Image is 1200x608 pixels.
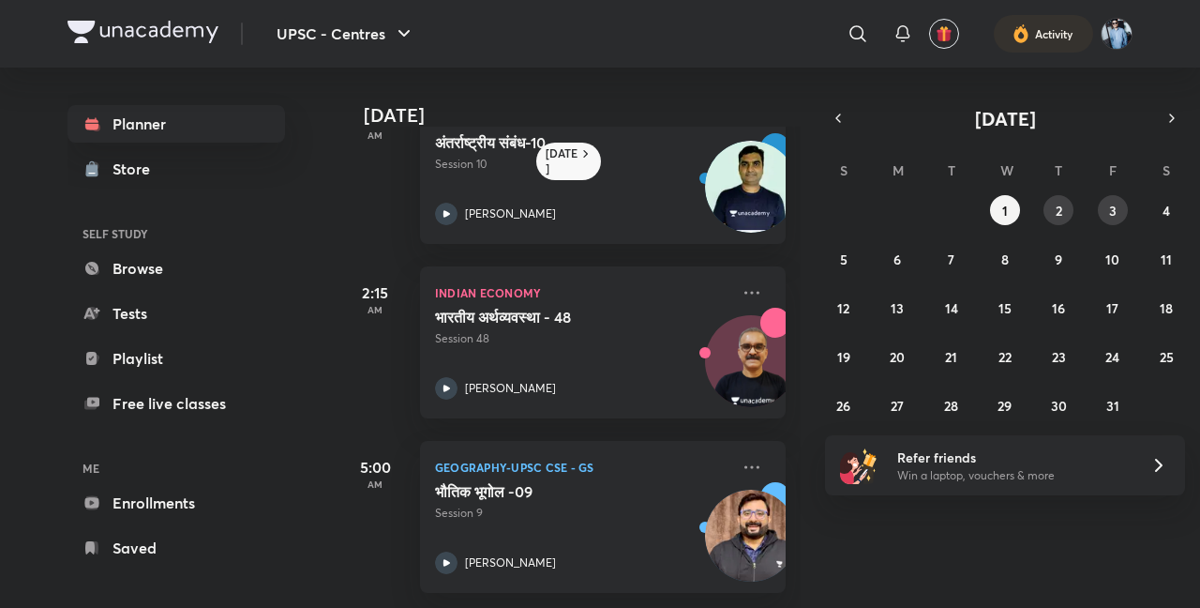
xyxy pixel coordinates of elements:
[837,348,850,366] abbr: October 19, 2025
[435,456,729,479] p: Geography-UPSC CSE - GS
[67,340,285,377] a: Playlist
[1101,18,1132,50] img: Shipu
[265,15,427,53] button: UPSC - Centres
[67,484,285,522] a: Enrollments
[112,158,161,180] div: Store
[1160,299,1173,317] abbr: October 18, 2025
[937,342,967,372] button: October 21, 2025
[1056,202,1062,220] abbr: October 2, 2025
[1001,251,1009,268] abbr: October 8, 2025
[1098,342,1128,372] button: October 24, 2025
[435,133,668,152] h5: अंतर्राष्ट्रीय संबंध-10
[829,293,859,323] button: October 12, 2025
[435,330,729,347] p: Session 48
[890,348,905,366] abbr: October 20, 2025
[1151,342,1181,372] button: October 25, 2025
[337,479,412,490] p: AM
[435,156,729,173] p: Session 10
[67,295,285,332] a: Tests
[840,161,847,179] abbr: Sunday
[67,218,285,250] h6: SELF STUDY
[364,104,804,127] h4: [DATE]
[337,304,412,315] p: AM
[1105,348,1119,366] abbr: October 24, 2025
[1098,293,1128,323] button: October 17, 2025
[1098,195,1128,225] button: October 3, 2025
[840,251,847,268] abbr: October 5, 2025
[1109,161,1117,179] abbr: Friday
[465,205,556,222] p: [PERSON_NAME]
[998,348,1012,366] abbr: October 22, 2025
[1160,348,1174,366] abbr: October 25, 2025
[435,505,729,522] p: Session 9
[891,397,904,415] abbr: October 27, 2025
[937,293,967,323] button: October 14, 2025
[997,397,1012,415] abbr: October 29, 2025
[67,385,285,422] a: Free live classes
[929,19,959,49] button: avatar
[546,146,578,176] h6: [DATE]
[882,293,912,323] button: October 13, 2025
[67,250,285,287] a: Browse
[945,348,957,366] abbr: October 21, 2025
[990,293,1020,323] button: October 15, 2025
[1002,202,1008,220] abbr: October 1, 2025
[1012,23,1029,45] img: activity
[337,129,412,141] p: AM
[337,281,412,304] h5: 2:15
[67,105,285,143] a: Planner
[1043,244,1073,274] button: October 9, 2025
[837,299,849,317] abbr: October 12, 2025
[1109,202,1117,220] abbr: October 3, 2025
[1161,251,1172,268] abbr: October 11, 2025
[465,380,556,397] p: [PERSON_NAME]
[1052,299,1065,317] abbr: October 16, 2025
[1098,244,1128,274] button: October 10, 2025
[67,21,218,48] a: Company Logo
[975,106,1036,131] span: [DATE]
[998,299,1012,317] abbr: October 15, 2025
[1043,195,1073,225] button: October 2, 2025
[435,482,668,501] h5: भौतिक भूगोल -09
[882,390,912,420] button: October 27, 2025
[465,555,556,571] p: [PERSON_NAME]
[1043,390,1073,420] button: October 30, 2025
[829,390,859,420] button: October 26, 2025
[1043,342,1073,372] button: October 23, 2025
[897,448,1128,467] h6: Refer friends
[944,397,958,415] abbr: October 28, 2025
[1162,202,1170,220] abbr: October 4, 2025
[1051,397,1067,415] abbr: October 30, 2025
[851,105,1159,131] button: [DATE]
[1162,161,1170,179] abbr: Saturday
[435,308,668,327] h5: भारतीय अर्थव्यवस्था - 48
[1105,251,1119,268] abbr: October 10, 2025
[836,397,850,415] abbr: October 26, 2025
[829,244,859,274] button: October 5, 2025
[1098,390,1128,420] button: October 31, 2025
[936,25,952,42] img: avatar
[937,244,967,274] button: October 7, 2025
[948,251,954,268] abbr: October 7, 2025
[829,342,859,372] button: October 19, 2025
[990,390,1020,420] button: October 29, 2025
[840,447,877,484] img: referral
[1000,161,1013,179] abbr: Wednesday
[67,529,285,567] a: Saved
[1106,397,1119,415] abbr: October 31, 2025
[1151,293,1181,323] button: October 18, 2025
[891,299,904,317] abbr: October 13, 2025
[945,299,958,317] abbr: October 14, 2025
[1106,299,1118,317] abbr: October 17, 2025
[435,281,729,304] p: Indian Economy
[1055,161,1062,179] abbr: Thursday
[67,21,218,43] img: Company Logo
[67,452,285,484] h6: ME
[1151,244,1181,274] button: October 11, 2025
[882,342,912,372] button: October 20, 2025
[1052,348,1066,366] abbr: October 23, 2025
[67,150,285,188] a: Store
[882,244,912,274] button: October 6, 2025
[1151,195,1181,225] button: October 4, 2025
[990,342,1020,372] button: October 22, 2025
